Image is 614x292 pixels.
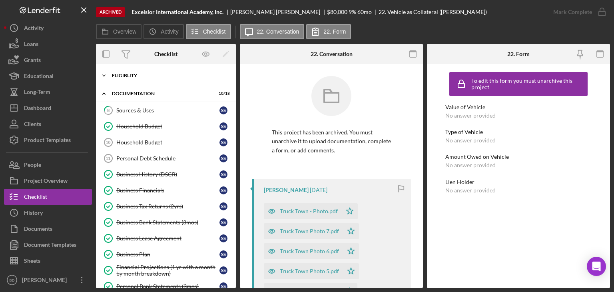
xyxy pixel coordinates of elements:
button: Overview [96,24,142,39]
button: 22. Form [306,24,351,39]
a: Documents [4,221,92,237]
button: Activity [144,24,183,39]
a: Business Lease AgreementSS [100,230,232,246]
a: Business History (DSCR)SS [100,166,232,182]
div: Lien Holder [445,179,592,185]
div: No answer provided [445,137,496,144]
div: No answer provided [445,162,496,168]
a: Financial Projections (1 yr with a month by month breakdown)SS [100,262,232,278]
div: [PERSON_NAME] [20,272,72,290]
div: 60 mo [357,9,372,15]
a: 11Personal Debt ScheduleSS [100,150,232,166]
div: 10 / 18 [215,91,230,96]
button: Sheets [4,253,92,269]
a: Activity [4,20,92,36]
b: Excelsior International Academy, Inc. [132,9,223,15]
div: Truck Town Photo 5.pdf [280,268,339,274]
div: Product Templates [24,132,71,150]
button: Checklist [186,24,231,39]
button: Mark Complete [545,4,610,20]
div: To edit this form you must unarchive this project [471,78,586,90]
div: No answer provided [445,112,496,119]
label: Overview [113,28,136,35]
text: BD [9,278,14,282]
div: Checklist [154,51,177,57]
div: Open Intercom Messenger [587,257,606,276]
button: Clients [4,116,92,132]
button: Truck Town Photo 6.pdf [264,243,359,259]
div: S S [219,138,227,146]
a: 10Household BudgetSS [100,134,232,150]
div: Sources & Uses [116,107,219,114]
a: Business PlanSS [100,246,232,262]
div: Documentation [112,91,210,96]
div: History [24,205,43,223]
div: Business Bank Statements (3mos) [116,219,219,226]
button: People [4,157,92,173]
label: Activity [161,28,178,35]
div: Long-Term [24,84,50,102]
a: Business FinancialsSS [100,182,232,198]
div: 22. Form [507,51,530,57]
button: Checklist [4,189,92,205]
div: S S [219,202,227,210]
div: S S [219,234,227,242]
div: No answer provided [445,187,496,194]
button: Dashboard [4,100,92,116]
button: Document Templates [4,237,92,253]
div: Business Lease Agreement [116,235,219,242]
div: Business History (DSCR) [116,171,219,178]
label: Checklist [203,28,226,35]
label: 22. Form [323,28,346,35]
div: 22. Vehicle as Collateral ([PERSON_NAME]) [379,9,487,15]
div: Dashboard [24,100,51,118]
a: 8Sources & UsesSS [100,102,232,118]
button: BD[PERSON_NAME] [4,272,92,288]
div: Value of Vehicle [445,104,592,110]
div: Educational [24,68,54,86]
div: Project Overview [24,173,68,191]
div: Clients [24,116,41,134]
button: 22. Conversation [240,24,305,39]
a: Project Overview [4,173,92,189]
button: Grants [4,52,92,68]
tspan: 8 [107,108,110,113]
button: Long-Term [4,84,92,100]
div: Household Budget [116,139,219,146]
div: Documents [24,221,52,239]
div: S S [219,154,227,162]
a: Household BudgetSS [100,118,232,134]
div: Grants [24,52,41,70]
div: Eligiblity [112,73,226,78]
div: [PERSON_NAME] [264,187,309,193]
div: Checklist [24,189,47,207]
button: Product Templates [4,132,92,148]
a: Business Bank Statements (3mos)SS [100,214,232,230]
tspan: 11 [106,156,110,161]
div: 9 % [349,9,356,15]
div: Business Tax Returns (2yrs) [116,203,219,210]
div: Truck Town Photo 7.pdf [280,228,339,234]
div: S S [219,250,227,258]
div: Truck Town Photo 6.pdf [280,248,339,254]
button: Educational [4,68,92,84]
div: S S [219,282,227,290]
div: Type of Vehicle [445,129,592,135]
div: S S [219,170,227,178]
div: $80,000 [327,9,347,15]
div: Personal Bank Statements (3mos) [116,283,219,290]
a: Loans [4,36,92,52]
div: People [24,157,41,175]
div: Household Budget [116,123,219,130]
div: Activity [24,20,44,38]
div: Archived [96,7,125,17]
